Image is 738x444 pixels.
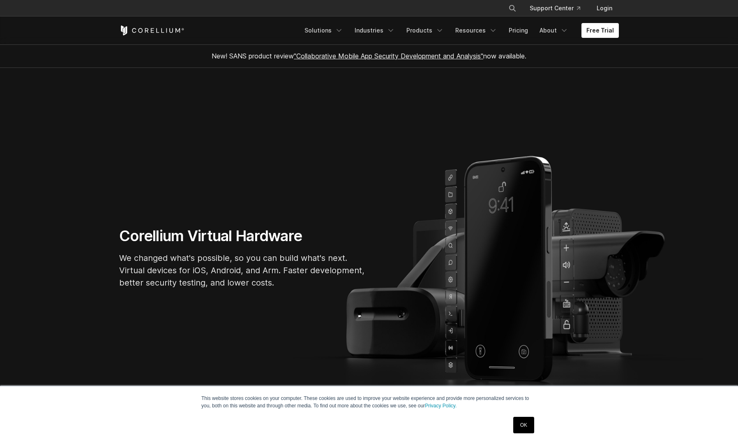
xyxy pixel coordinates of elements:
[450,23,502,38] a: Resources
[498,1,619,16] div: Navigation Menu
[513,417,534,433] a: OK
[523,1,587,16] a: Support Center
[505,1,520,16] button: Search
[300,23,619,38] div: Navigation Menu
[119,227,366,245] h1: Corellium Virtual Hardware
[119,252,366,289] p: We changed what's possible, so you can build what's next. Virtual devices for iOS, Android, and A...
[581,23,619,38] a: Free Trial
[425,403,457,409] a: Privacy Policy.
[119,26,184,35] a: Corellium Home
[504,23,533,38] a: Pricing
[201,395,537,409] p: This website stores cookies on your computer. These cookies are used to improve your website expe...
[212,52,526,60] span: New! SANS product review now available.
[294,52,483,60] a: "Collaborative Mobile App Security Development and Analysis"
[535,23,573,38] a: About
[590,1,619,16] a: Login
[350,23,400,38] a: Industries
[401,23,449,38] a: Products
[300,23,348,38] a: Solutions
